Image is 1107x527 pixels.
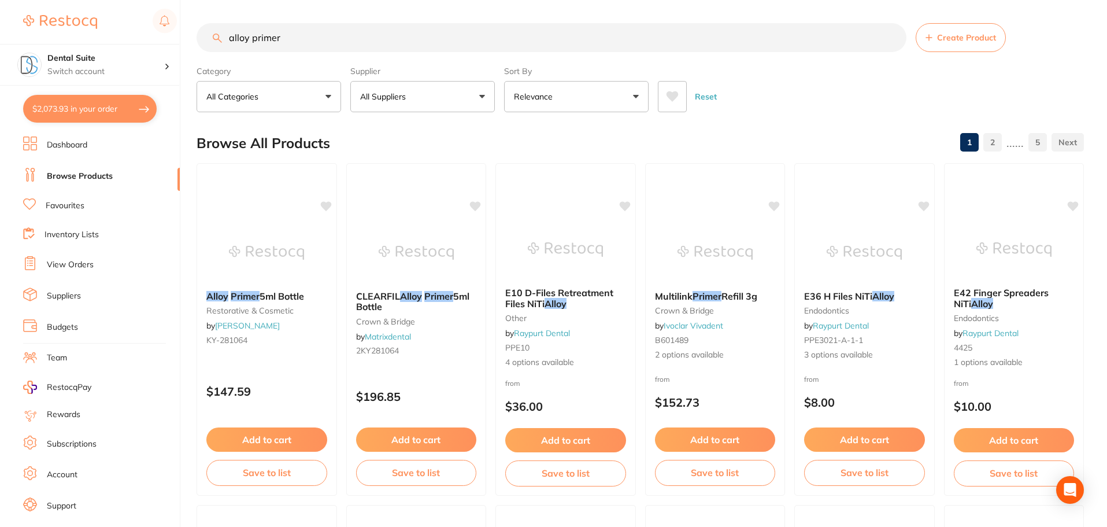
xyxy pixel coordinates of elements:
[960,131,979,154] a: 1
[954,400,1075,413] p: $10.00
[23,9,97,35] a: Restocq Logo
[47,322,78,333] a: Budgets
[655,428,776,452] button: Add to cart
[872,290,894,302] em: Alloy
[804,375,819,384] span: from
[804,460,925,485] button: Save to list
[23,15,97,29] img: Restocq Logo
[804,306,925,315] small: Endodontics
[804,291,925,301] b: E36 H Files NiTi Alloy
[47,259,94,271] a: View Orders
[827,224,902,282] img: E36 H Files NiTi Alloy
[804,320,869,331] span: by
[693,290,721,302] em: Primer
[47,409,80,421] a: Rewards
[47,438,97,450] a: Subscriptions
[545,298,567,309] em: Alloy
[528,220,603,278] img: E10 D-Files Retreatment Files NiTi Alloy
[976,220,1052,278] img: E42 Finger Spreaders NiTi Alloy
[655,306,776,315] small: crown & bridge
[350,81,495,112] button: All Suppliers
[804,396,925,409] p: $8.00
[215,320,280,331] a: [PERSON_NAME]
[954,342,972,353] span: 4425
[514,91,557,102] p: Relevance
[206,460,327,485] button: Save to list
[954,428,1075,452] button: Add to cart
[356,317,477,326] small: crown & bridge
[23,95,157,123] button: $2,073.93 in your order
[23,381,91,394] a: RestocqPay
[505,428,626,452] button: Add to cart
[46,200,84,212] a: Favourites
[505,287,613,309] span: E10 D-Files Retreatment Files NiTi
[954,314,1075,323] small: Endodontics
[655,375,670,384] span: from
[804,349,925,361] span: 3 options available
[505,288,626,309] b: E10 D-Files Retreatment Files NiTi Alloy
[365,331,411,342] a: Matrixdental
[206,306,327,315] small: restorative & cosmetic
[954,287,1049,309] span: E42 Finger Spreaders NiTi
[47,290,81,302] a: Suppliers
[505,400,626,413] p: $36.00
[954,288,1075,309] b: E42 Finger Spreaders NiTi Alloy
[197,66,341,76] label: Category
[677,224,753,282] img: Multilink Primer Refill 3g
[505,314,626,323] small: other
[356,390,477,403] p: $196.85
[962,328,1019,338] a: Raypurt Dental
[356,428,477,452] button: Add to cart
[356,290,400,302] span: CLEARFIL
[260,290,304,302] span: 5ml Bottle
[655,291,776,301] b: Multilink Primer Refill 3g
[47,469,77,481] a: Account
[954,328,1019,338] span: by
[804,428,925,452] button: Add to cart
[655,320,723,331] span: by
[206,320,280,331] span: by
[504,81,649,112] button: Relevance
[954,460,1075,486] button: Save to list
[916,23,1006,52] button: Create Product
[664,320,723,331] a: Ivoclar Vivadent
[691,81,720,112] button: Reset
[206,291,327,301] b: Alloy Primer 5ml Bottle
[804,335,863,345] span: PPE3021-A-1-1
[47,171,113,182] a: Browse Products
[47,500,76,512] a: Support
[356,460,477,485] button: Save to list
[47,382,91,393] span: RestocqPay
[206,428,327,452] button: Add to cart
[804,290,872,302] span: E36 H Files NiTi
[18,53,41,76] img: Dental Suite
[937,33,996,42] span: Create Product
[983,131,1002,154] a: 2
[197,135,330,152] h2: Browse All Products
[721,290,757,302] span: Refill 3g
[655,335,688,345] span: B601489
[379,224,454,282] img: CLEARFIL Alloy Primer 5ml Bottle
[504,66,649,76] label: Sort By
[655,349,776,361] span: 2 options available
[424,290,453,302] em: Primer
[197,23,906,52] input: Search Products
[350,66,495,76] label: Supplier
[971,298,993,309] em: Alloy
[206,335,247,345] span: KY-281064
[206,385,327,398] p: $147.59
[23,381,37,394] img: RestocqPay
[356,291,477,312] b: CLEARFIL Alloy Primer 5ml Bottle
[206,290,228,302] em: Alloy
[505,342,530,353] span: PPE10
[505,379,520,388] span: from
[356,331,411,342] span: by
[655,396,776,409] p: $152.73
[197,81,341,112] button: All Categories
[400,290,422,302] em: Alloy
[505,357,626,368] span: 4 options available
[655,460,776,485] button: Save to list
[514,328,570,338] a: Raypurt Dental
[229,224,304,282] img: Alloy Primer 5ml Bottle
[954,379,969,388] span: from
